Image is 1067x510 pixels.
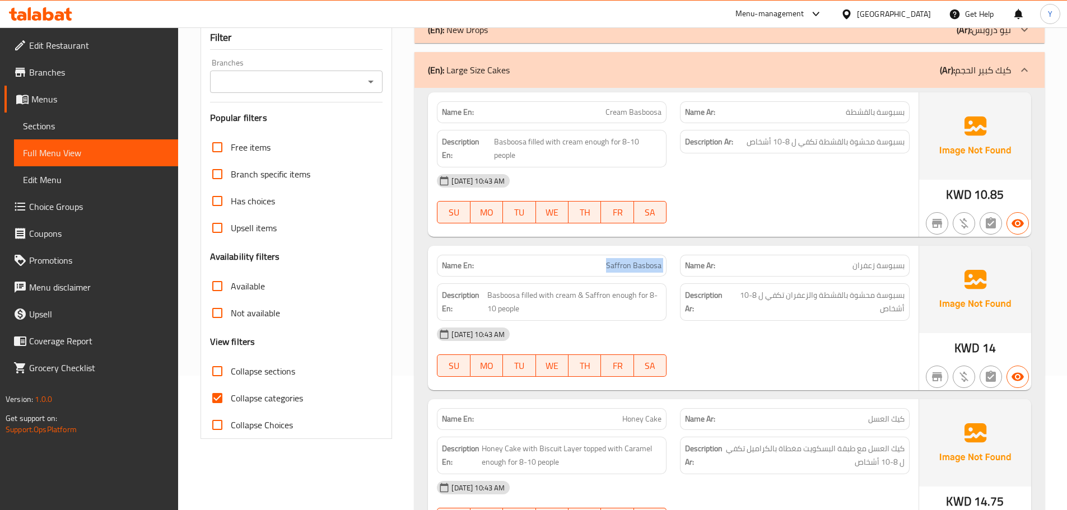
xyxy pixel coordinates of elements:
[4,354,178,381] a: Grocery Checklist
[622,413,661,425] span: Honey Cake
[494,135,661,162] span: Basboosa filled with cream enough for 8-10 people
[6,392,33,406] span: Version:
[363,74,379,90] button: Open
[4,59,178,86] a: Branches
[601,201,633,223] button: FR
[957,23,1011,36] p: نيو دروبس
[569,354,601,377] button: TH
[442,413,474,425] strong: Name En:
[14,139,178,166] a: Full Menu View
[4,86,178,113] a: Menus
[573,204,597,221] span: TH
[231,418,293,432] span: Collapse Choices
[4,220,178,247] a: Coupons
[487,288,661,316] span: Basboosa filled with cream & Saffron enough for 8-10 people
[14,113,178,139] a: Sections
[470,354,503,377] button: MO
[731,288,905,316] span: بسبوسة محشوة بالقشطة والزعفران تكفي ل 8-10 أشخاص
[447,176,509,186] span: [DATE] 10:43 AM
[536,354,569,377] button: WE
[685,442,723,469] strong: Description Ar:
[414,52,1045,88] div: (En): Large Size Cakes(Ar):كيك كبير الحجم
[231,221,277,235] span: Upsell items
[231,306,280,320] span: Not available
[475,204,498,221] span: MO
[953,366,975,388] button: Purchased item
[957,21,972,38] b: (Ar):
[634,201,667,223] button: SA
[29,254,169,267] span: Promotions
[503,201,535,223] button: TU
[6,422,77,437] a: Support.OpsPlatform
[974,184,1004,205] span: 10.85
[428,23,488,36] p: New Drops
[428,63,510,77] p: Large Size Cakes
[442,358,465,374] span: SU
[639,204,662,221] span: SA
[919,246,1031,333] img: Ae5nvW7+0k+MAAAAAElFTkSuQmCC
[503,354,535,377] button: TU
[954,337,980,359] span: KWD
[685,106,715,118] strong: Name Ar:
[601,354,633,377] button: FR
[210,250,280,263] h3: Availability filters
[634,354,667,377] button: SA
[29,227,169,240] span: Coupons
[442,106,474,118] strong: Name En:
[980,212,1002,235] button: Not has choices
[725,442,905,469] span: كيك العسل مع طبقة البسكويت مغطاة بالكراميل تكفي ل 8-10 أشخاص
[23,173,169,186] span: Edit Menu
[857,8,931,20] div: [GEOGRAPHIC_DATA]
[29,334,169,348] span: Coverage Report
[4,32,178,59] a: Edit Restaurant
[940,62,955,78] b: (Ar):
[29,307,169,321] span: Upsell
[442,442,479,469] strong: Description En:
[507,204,531,221] span: TU
[482,442,661,469] span: Honey Cake with Biscuit Layer topped with Caramel enough for 8-10 people
[605,204,629,221] span: FR
[541,358,564,374] span: WE
[685,135,733,149] strong: Description Ar:
[541,204,564,221] span: WE
[231,364,295,378] span: Collapse sections
[29,200,169,213] span: Choice Groups
[507,358,531,374] span: TU
[639,358,662,374] span: SA
[1007,212,1029,235] button: Available
[437,201,470,223] button: SU
[852,260,905,272] span: بسبوسة زعفران
[940,63,1011,77] p: كيك كبير الحجم
[919,92,1031,180] img: Ae5nvW7+0k+MAAAAAElFTkSuQmCC
[437,354,470,377] button: SU
[29,65,169,79] span: Branches
[6,411,57,425] span: Get support on:
[605,106,661,118] span: Cream Basboosa
[231,391,303,405] span: Collapse categories
[946,184,971,205] span: KWD
[1007,366,1029,388] button: Available
[685,413,715,425] strong: Name Ar:
[846,106,905,118] span: بسبوسة بالقشطة
[470,201,503,223] button: MO
[428,62,444,78] b: (En):
[447,483,509,493] span: [DATE] 10:43 AM
[1048,8,1052,20] span: Y
[210,111,383,124] h3: Popular filters
[210,26,383,50] div: Filter
[4,247,178,274] a: Promotions
[231,194,275,208] span: Has choices
[23,146,169,160] span: Full Menu View
[685,260,715,272] strong: Name Ar:
[475,358,498,374] span: MO
[428,21,444,38] b: (En):
[685,288,729,316] strong: Description Ar:
[442,288,485,316] strong: Description En:
[4,274,178,301] a: Menu disclaimer
[442,260,474,272] strong: Name En:
[231,141,271,154] span: Free items
[4,327,178,354] a: Coverage Report
[926,366,948,388] button: Not branch specific item
[919,399,1031,486] img: Ae5nvW7+0k+MAAAAAElFTkSuQmCC
[606,260,661,272] span: Saffron Basbosa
